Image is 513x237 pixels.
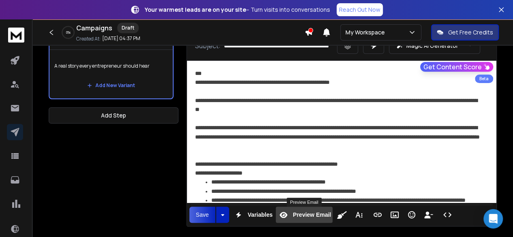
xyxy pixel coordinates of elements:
[339,6,380,14] p: Reach Out Now
[440,207,455,223] button: Code View
[145,6,246,13] strong: Your warmest leads are on your site
[406,42,458,50] p: Magic AI Generator
[346,28,388,36] p: My Workspace
[337,3,383,16] a: Reach Out Now
[431,24,499,41] button: Get Free Credits
[189,207,215,223] button: Save
[389,38,480,54] button: Magic AI Generator
[448,28,493,36] p: Get Free Credits
[145,6,330,14] p: – Turn visits into conversations
[231,207,275,223] button: Variables
[81,77,142,94] button: Add New Variant
[246,211,275,218] span: Variables
[117,23,139,33] div: Draft
[404,207,419,223] button: Emoticons
[66,30,71,35] p: 0 %
[49,107,178,124] button: Add Step
[475,75,493,83] div: Beta
[351,207,367,223] button: More Text
[49,31,174,99] li: Step1CC/BCCA/Z TestA real story every entrepreneur should hearAdd New Variant
[76,36,101,42] p: Created At:
[8,28,24,43] img: logo
[387,207,402,223] button: Insert Image (Ctrl+P)
[276,207,333,223] button: Preview Email
[370,207,385,223] button: Insert Link (Ctrl+K)
[102,35,140,42] p: [DATE] 04:37 PM
[421,207,436,223] button: Insert Unsubscribe Link
[334,207,350,223] button: Clean HTML
[420,62,493,72] button: Get Content Score
[291,211,333,218] span: Preview Email
[76,23,112,33] h1: Campaigns
[54,55,168,77] p: A real story every entrepreneur should hear
[195,41,221,51] p: Subject:
[287,198,322,207] div: Preview Email
[483,209,503,228] div: Open Intercom Messenger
